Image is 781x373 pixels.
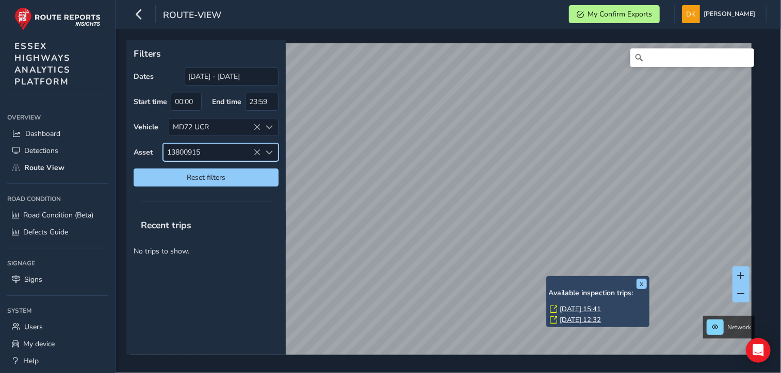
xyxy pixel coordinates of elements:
a: Help [7,352,108,369]
a: Defects Guide [7,224,108,241]
label: Dates [134,72,154,81]
div: Signage [7,256,108,271]
span: ESSEX HIGHWAYS ANALYTICS PLATFORM [14,40,71,88]
input: Search [630,48,754,67]
a: Dashboard [7,125,108,142]
span: [PERSON_NAME] [704,5,755,23]
span: Defects Guide [23,227,68,237]
label: Vehicle [134,122,158,132]
a: Road Condition (Beta) [7,207,108,224]
a: [DATE] 12:32 [560,315,601,325]
span: Detections [24,146,58,156]
button: Reset filters [134,168,279,186]
label: Asset [134,147,153,157]
img: rr logo [14,7,101,30]
a: Route View [7,159,108,176]
div: MD72 UCR [169,118,261,135]
label: End time [212,97,241,107]
span: Recent trips [134,212,199,239]
img: diamond-layout [682,5,700,23]
span: Network [727,323,751,331]
div: Select an asset code [261,144,278,161]
span: Users [24,322,43,332]
span: Route View [24,163,64,173]
a: My device [7,335,108,352]
span: My Confirm Exports [588,9,652,19]
span: Road Condition (Beta) [23,210,93,220]
canvas: Map [130,43,752,367]
p: Filters [134,47,279,60]
span: route-view [163,9,221,23]
span: My device [23,339,55,349]
div: Open Intercom Messenger [746,338,771,363]
a: [DATE] 15:41 [560,304,601,314]
a: Users [7,318,108,335]
span: Dashboard [25,129,60,139]
button: [PERSON_NAME] [682,5,759,23]
label: Start time [134,97,167,107]
div: Road Condition [7,191,108,207]
div: Overview [7,110,108,125]
div: System [7,303,108,318]
a: Detections [7,142,108,159]
span: Help [23,356,39,366]
span: Signs [24,275,42,284]
h6: Available inspection trips: [549,289,647,298]
span: 13800915 [164,144,261,161]
a: Signs [7,271,108,288]
button: x [637,279,647,289]
p: No trips to show. [126,239,286,264]
button: My Confirm Exports [569,5,660,23]
span: Reset filters [141,173,271,182]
